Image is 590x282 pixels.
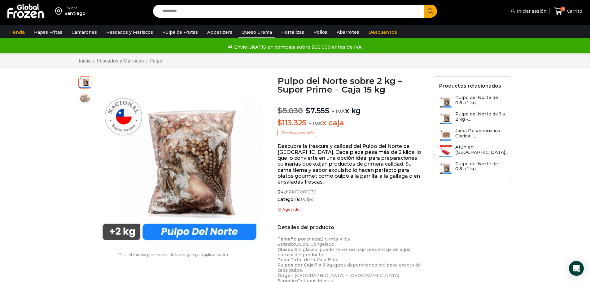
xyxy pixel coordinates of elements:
p: Agotado [278,207,423,212]
p: Descubre la frescura y calidad del Pulpo del Norte de [GEOGRAPHIC_DATA]. Cada pieza pesa más de 2... [278,143,423,185]
a: Pollos [310,26,330,38]
h3: Pulpo del Norte de 0,8 a 1 kg... [455,161,505,172]
span: Iniciar sesión [515,8,547,14]
h3: Jaiba Desmenuzada Cocida -... [455,128,505,139]
p: Precio al contado [278,129,317,137]
a: Papas Fritas [31,26,65,38]
a: Pulpa de Frutas [159,26,201,38]
a: Pulpo [149,58,163,64]
span: Categoría: [278,197,423,202]
h3: Pulpo del Norte de 0,8 a 1 kg... [455,95,505,106]
span: Pulpo-super-prime-1 [79,76,91,88]
bdi: 113.325 [278,118,306,127]
div: Enviar a [64,6,85,10]
a: Queso Crema [238,26,275,38]
span: Carrito [565,8,582,14]
strong: Tamaño por pieza: [278,236,321,242]
a: Pulpo del Norte de 0,8 a 1 kg... [439,95,505,108]
strong: Pulpos por Caja: [278,262,315,268]
p: x kg [278,100,423,115]
bdi: 8.030 [278,106,303,115]
a: Atún en [GEOGRAPHIC_DATA]... [439,145,508,158]
span: + IVA [331,108,345,115]
strong: Peso Total de la Caja: [278,257,327,262]
span: PM11001070 [287,189,317,195]
div: Santiago [64,10,85,16]
a: Pulpo del Norte de 0,8 a 1 kg... [439,161,505,175]
a: Pulpo del Norte de 1 a 2 kg -... [439,111,505,125]
a: Iniciar sesión [509,5,547,17]
div: Open Intercom Messenger [569,261,584,276]
a: Jaiba Desmenuzada Cocida -... [439,128,505,141]
h1: Pulpo del Norte sobre 2 kg – Super Prime – Caja 15 kg [278,76,423,94]
span: $ [306,106,310,115]
bdi: 7.555 [306,106,329,115]
a: Abarrotes [334,26,362,38]
span: 0 [560,7,565,11]
a: Camarones [68,26,100,38]
strong: Glaseo: [278,247,295,252]
h3: Atún en [GEOGRAPHIC_DATA]... [455,145,508,155]
img: address-field-icon.svg [55,6,64,16]
a: Inicio [78,58,91,64]
a: Descuentos [365,26,400,38]
a: Tienda [5,26,28,38]
button: Search button [424,5,437,18]
p: Pasa el mouse por encima de la imagen para aplicar zoom [78,253,269,257]
a: 0 Carrito [553,4,584,19]
a: Pescados y Mariscos [96,58,144,64]
a: Pulpo [300,197,314,202]
h2: Productos relacionados [439,83,501,89]
nav: Breadcrumb [78,58,163,64]
h2: Detalles del producto [278,224,423,230]
a: Hortalizas [278,26,307,38]
h3: Pulpo del Norte de 1 a 2 kg -... [455,111,505,122]
span: $ [278,106,282,115]
strong: Origen: [278,273,295,278]
a: Appetizers [204,26,235,38]
span: pulpo- [79,92,91,104]
span: SKU: [278,189,423,195]
strong: Estado: [278,241,295,247]
p: x caja [278,119,423,128]
a: Pescados y Mariscos [103,26,156,38]
span: + IVA [308,120,322,127]
span: $ [278,118,282,127]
